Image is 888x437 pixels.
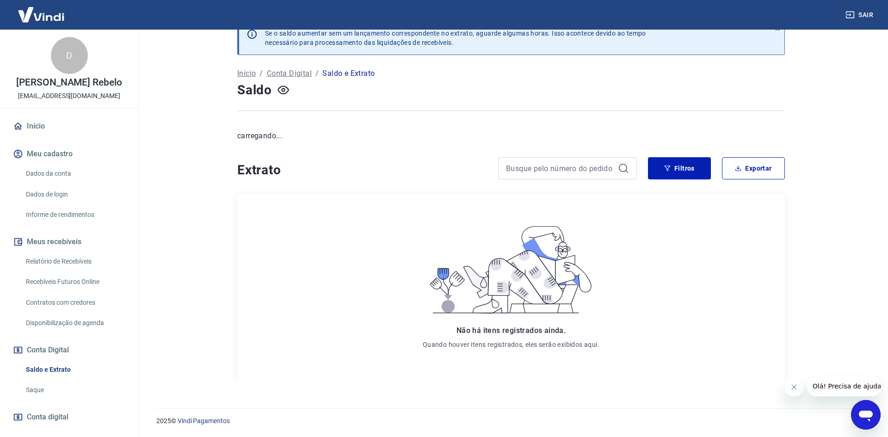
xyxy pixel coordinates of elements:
iframe: Fechar mensagem [785,378,803,396]
a: Vindi Pagamentos [178,417,230,425]
div: D [51,37,88,74]
a: Dados da conta [22,164,127,183]
a: Contratos com credores [22,293,127,312]
span: Não há itens registrados ainda. [456,326,566,335]
a: Conta Digital [267,68,312,79]
button: Meu cadastro [11,144,127,164]
iframe: Mensagem da empresa [807,376,881,396]
p: Se o saldo aumentar sem um lançamento correspondente no extrato, aguarde algumas horas. Isso acon... [265,29,646,47]
span: Olá! Precisa de ajuda? [6,6,78,14]
p: carregando... [237,130,785,142]
img: Vindi [11,0,71,29]
p: [PERSON_NAME] Rebelo [16,78,122,87]
p: / [259,68,263,79]
p: Saldo e Extrato [322,68,375,79]
a: Dados de login [22,185,127,204]
h4: Saldo [237,81,272,99]
button: Meus recebíveis [11,232,127,252]
button: Sair [844,6,877,24]
p: Quando houver itens registrados, eles serão exibidos aqui. [423,340,599,349]
iframe: Botão para abrir a janela de mensagens [851,400,881,430]
a: Relatório de Recebíveis [22,252,127,271]
a: Recebíveis Futuros Online [22,272,127,291]
button: Exportar [722,157,785,179]
button: Filtros [648,157,711,179]
input: Busque pelo número do pedido [506,161,614,175]
a: Saldo e Extrato [22,360,127,379]
a: Informe de rendimentos [22,205,127,224]
p: 2025 © [156,416,866,426]
p: [EMAIL_ADDRESS][DOMAIN_NAME] [18,91,120,101]
a: Saque [22,381,127,400]
a: Início [11,116,127,136]
a: Início [237,68,256,79]
span: Conta digital [27,411,68,424]
button: Conta Digital [11,340,127,360]
a: Disponibilização de agenda [22,314,127,332]
p: / [315,68,319,79]
h4: Extrato [237,161,487,179]
a: Conta digital [11,407,127,427]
